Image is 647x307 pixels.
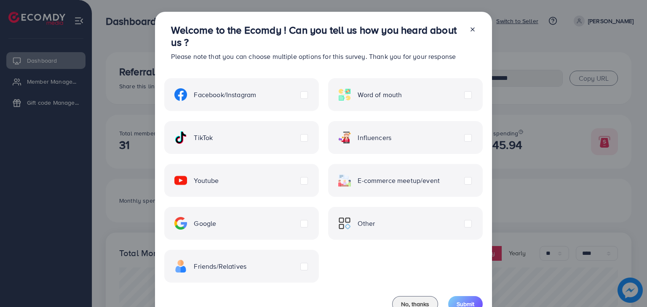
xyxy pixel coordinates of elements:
[338,174,351,187] img: ic-ecommerce.d1fa3848.svg
[174,217,187,230] img: ic-google.5bdd9b68.svg
[171,24,462,48] h3: Welcome to the Ecomdy ! Can you tell us how you heard about us ?
[338,217,351,230] img: ic-other.99c3e012.svg
[358,176,440,185] span: E-commerce meetup/event
[171,51,462,61] p: Please note that you can choose multiple options for this survey. Thank you for your response
[174,88,187,101] img: ic-facebook.134605ef.svg
[174,174,187,187] img: ic-youtube.715a0ca2.svg
[338,131,351,144] img: ic-influencers.a620ad43.svg
[358,219,375,228] span: Other
[358,90,402,100] span: Word of mouth
[194,133,213,143] span: TikTok
[358,133,391,143] span: Influencers
[194,90,256,100] span: Facebook/Instagram
[174,260,187,273] img: ic-freind.8e9a9d08.svg
[194,262,246,271] span: Friends/Relatives
[174,131,187,144] img: ic-tiktok.4b20a09a.svg
[338,88,351,101] img: ic-word-of-mouth.a439123d.svg
[194,176,219,185] span: Youtube
[194,219,216,228] span: Google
